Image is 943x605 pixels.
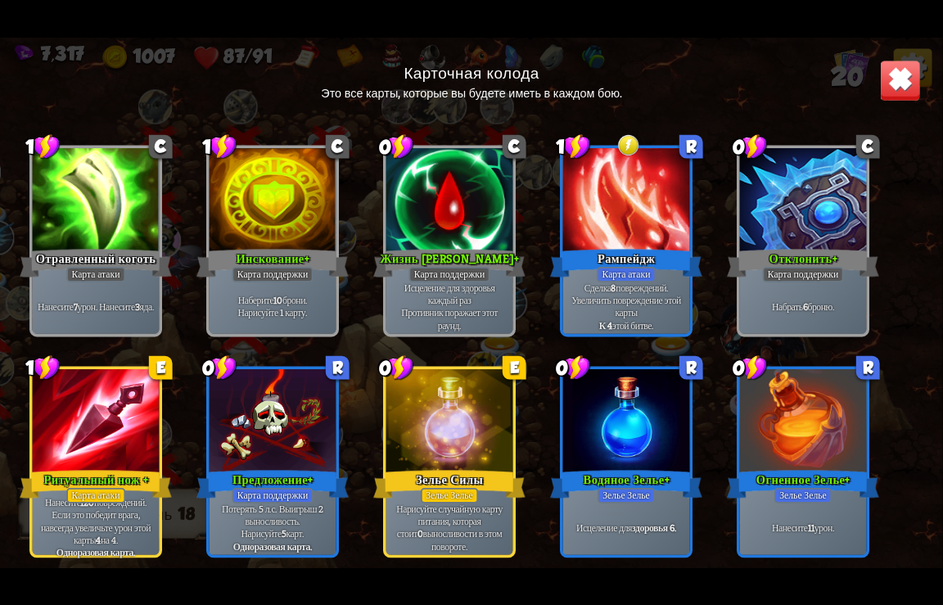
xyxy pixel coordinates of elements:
[421,488,478,503] div: Зелье Зелье
[566,281,686,331] p: Сделка повреждений. Увеличить повреждение этой карты этой битве.
[598,488,655,503] div: Зелье Зелье
[856,355,880,379] div: R
[616,133,640,157] img: Энергетическая руна - ошеломляет врага.
[135,300,140,312] b: 3
[196,246,349,279] div: Инскование+
[96,533,101,545] b: 4
[25,354,61,381] div: 1
[727,467,879,500] div: Огненное Зелье+
[808,521,814,533] b: 11
[611,281,616,293] b: 8
[632,521,676,533] b: здоровья 6.
[679,355,703,379] div: R
[196,467,349,500] div: Предложение+
[389,502,509,552] p: Нарисуйте случайную карту питания, которая стоит выносливости в этом повороте.
[202,133,237,160] div: 1
[66,488,125,503] div: Карта атаки
[503,134,526,158] div: C
[212,502,332,540] p: Потерять 5 л.с. Выигрыш 2 выносливость. Нарисуйте карт.
[149,355,173,379] div: E
[202,354,237,381] div: 0
[404,63,539,82] h3: Карточная колода
[233,540,312,552] b: Одноразовая карта.
[550,246,702,279] div: Рампейдж
[599,318,612,331] b: К 4
[556,354,591,381] div: 0
[321,85,621,101] p: Это все карты, которые вы будете иметь в каждом бою.
[326,134,350,158] div: C
[762,267,843,282] div: Карта поддержки
[56,546,135,558] b: Одноразовая карта.
[742,521,863,533] p: Нанесите урон.
[232,488,313,503] div: Карта поддержки
[373,246,526,279] div: Жизнь [PERSON_NAME]+
[550,467,702,500] div: Водяное Зелье+
[597,267,656,282] div: Карта атаки
[566,521,686,533] p: Исцеление для
[273,293,282,305] b: 10
[880,60,921,101] img: Close_Button.png
[66,267,125,282] div: Карта атаки
[20,246,172,279] div: Отравленный коготь
[733,133,768,160] div: 0
[727,246,879,279] div: Отклонить+
[389,281,509,331] p: Исцеление для здоровья каждый раз Противник поражает этот раунд.
[149,134,173,158] div: C
[373,467,526,500] div: Зелье Силы
[733,354,768,381] div: 0
[379,133,414,160] div: 0
[232,267,313,282] div: Карта поддержки
[742,300,863,312] p: Набрать броню.
[417,527,423,540] b: 0
[212,293,332,318] p: Наберите брони. Нарисуйте 1 карту.
[25,133,61,160] div: 1
[679,134,703,158] div: R
[774,488,832,503] div: Зелье Зелье
[856,134,880,158] div: C
[35,495,156,545] p: Нанесите повреждений. Если это победит врага, навсегда увеличьте урон этой карты на 4.
[35,300,156,312] p: Нанесите урон. Нанесите яда.
[326,355,350,379] div: R
[503,355,526,379] div: E
[803,300,808,312] b: 6
[20,467,172,500] div: Ритуальный нож +
[379,354,414,381] div: 0
[282,527,287,540] b: 5
[408,267,490,282] div: Карта поддержки
[556,133,591,160] div: 1
[74,300,78,312] b: 7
